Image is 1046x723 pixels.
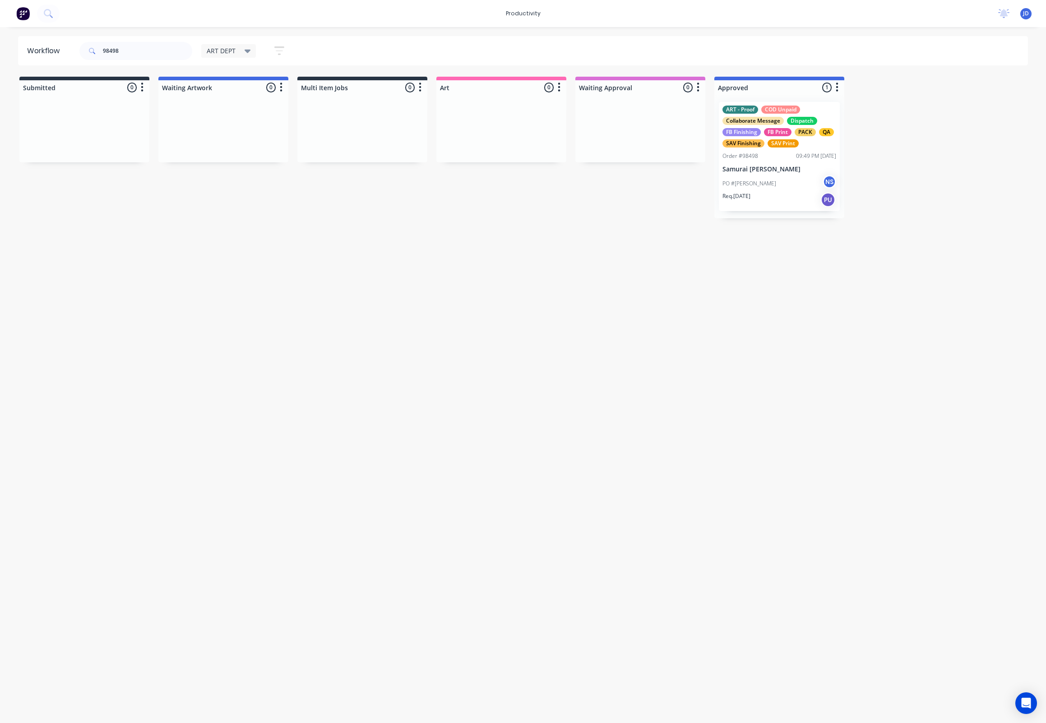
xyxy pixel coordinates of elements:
div: QA [819,128,834,136]
div: COD Unpaid [761,106,800,114]
div: FB Print [764,128,791,136]
div: ART - ProofCOD UnpaidCollaborate MessageDispatchFB FinishingFB PrintPACKQASAV FinishingSAV PrintO... [719,102,840,211]
span: JD [1023,9,1029,18]
p: Req. [DATE] [722,192,750,200]
div: FB Finishing [722,128,761,136]
div: 09:49 PM [DATE] [796,152,836,160]
p: Samurai [PERSON_NAME] [722,166,836,173]
span: ART DEPT [207,46,236,55]
div: PU [821,193,835,207]
div: SAV Print [768,139,799,147]
div: Open Intercom Messenger [1015,692,1037,714]
div: NS [823,175,836,189]
div: Collaborate Message [722,117,784,125]
input: Search for orders... [103,42,192,60]
img: Factory [16,7,30,20]
div: PACK [795,128,816,136]
div: productivity [501,7,545,20]
div: Dispatch [787,117,817,125]
div: Order #98498 [722,152,758,160]
div: Workflow [27,46,64,56]
p: PO #[PERSON_NAME] [722,180,776,188]
div: ART - Proof [722,106,758,114]
div: SAV Finishing [722,139,764,147]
